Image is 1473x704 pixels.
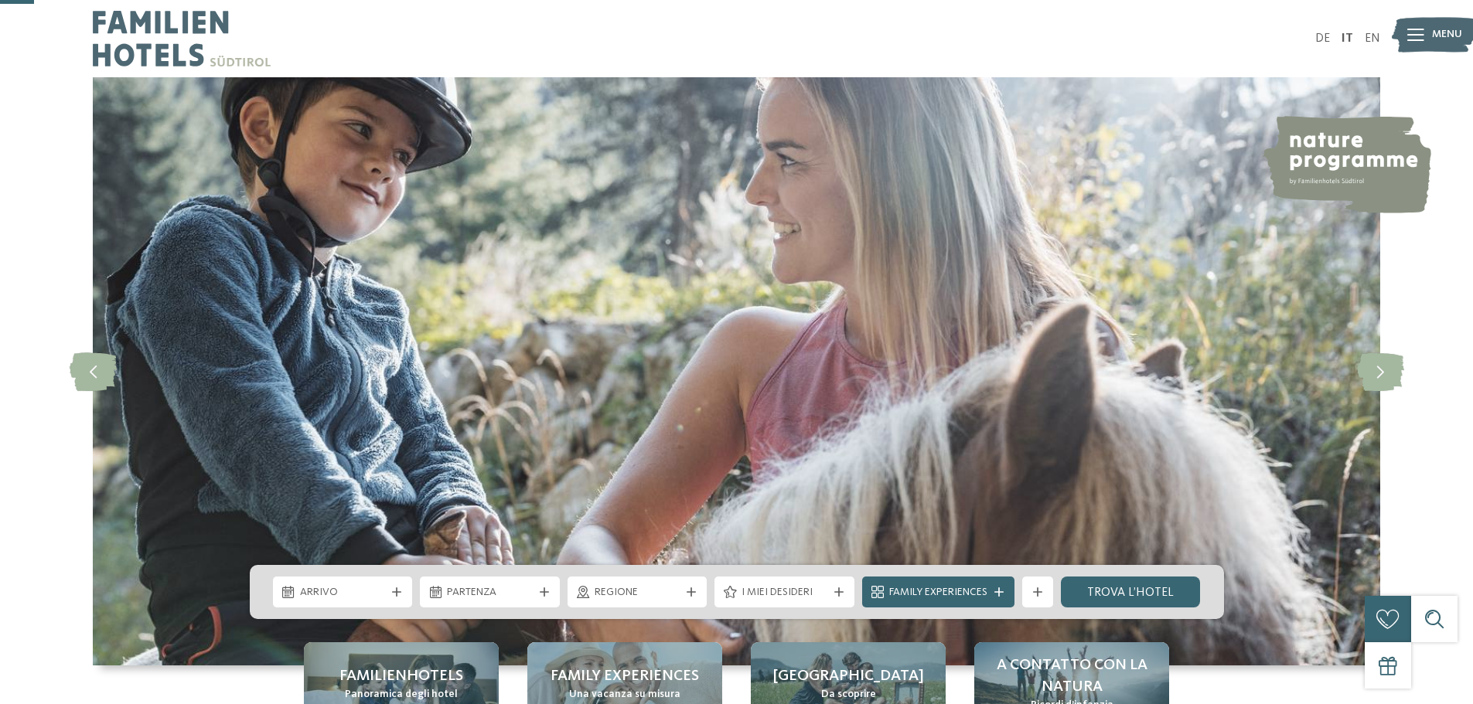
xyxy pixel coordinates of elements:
span: I miei desideri [742,585,827,600]
span: [GEOGRAPHIC_DATA] [773,665,924,687]
span: Regione [595,585,680,600]
span: Una vacanza su misura [569,687,680,702]
span: Family experiences [551,665,699,687]
a: IT [1342,32,1353,45]
span: Panoramica degli hotel [345,687,458,702]
span: Arrivo [300,585,386,600]
span: Familienhotels [339,665,463,687]
span: A contatto con la natura [990,655,1154,698]
a: EN [1365,32,1380,45]
span: Family Experiences [889,585,987,600]
a: trova l’hotel [1061,576,1201,607]
span: Menu [1432,27,1462,43]
img: Family hotel Alto Adige: the happy family places! [93,77,1380,665]
span: Da scoprire [821,687,876,702]
span: Partenza [447,585,533,600]
img: nature programme by Familienhotels Südtirol [1261,116,1431,213]
a: DE [1315,32,1330,45]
